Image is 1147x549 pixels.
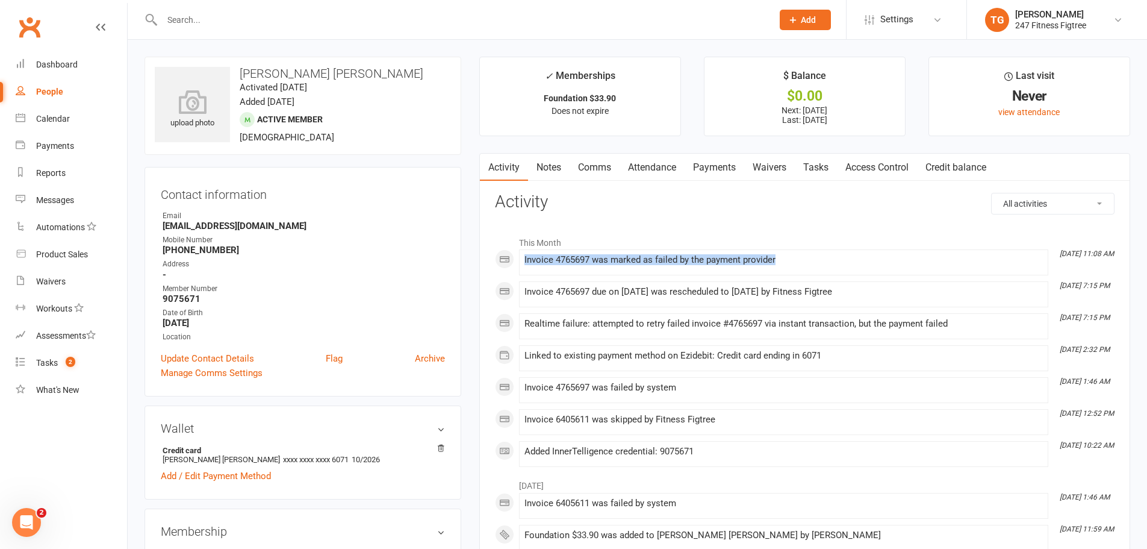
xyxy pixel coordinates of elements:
li: [DATE] [495,473,1114,492]
a: view attendance [998,107,1060,117]
a: Archive [415,351,445,366]
i: [DATE] 11:08 AM [1060,249,1114,258]
a: Update Contact Details [161,351,254,366]
h3: [PERSON_NAME] [PERSON_NAME] [155,67,451,80]
iframe: Intercom live chat [12,508,41,537]
div: Last visit [1004,68,1054,90]
div: Added InnerTelligence credential: 9075671 [524,447,1043,457]
a: What's New [16,377,127,404]
div: Product Sales [36,249,88,259]
span: Settings [880,6,913,33]
a: Waivers [16,268,127,295]
span: Active member [257,115,323,124]
time: Activated [DATE] [240,82,307,93]
a: Notes [528,154,570,181]
a: Activity [480,154,528,181]
i: [DATE] 11:59 AM [1060,525,1114,533]
i: [DATE] 7:15 PM [1060,313,1110,322]
strong: Foundation $33.90 [544,93,616,103]
div: Linked to existing payment method on Ezidebit: Credit card ending in 6071 [524,351,1043,361]
a: Assessments [16,322,127,350]
strong: [PHONE_NUMBER] [163,245,445,256]
a: Access Control [837,154,917,181]
div: Invoice 4765697 due on [DATE] was rescheduled to [DATE] by Fitness Figtree [524,287,1043,297]
h3: Contact information [161,183,445,201]
p: Next: [DATE] Last: [DATE] [715,105,894,125]
div: Assessments [36,331,96,340]
a: People [16,78,127,105]
div: Location [163,331,445,343]
a: Flag [326,351,343,366]
div: [PERSON_NAME] [1015,9,1086,20]
span: Does not expire [552,106,609,116]
div: People [36,87,63,96]
div: Email [163,210,445,222]
i: [DATE] 1:46 AM [1060,377,1110,386]
span: 2 [66,357,75,367]
a: Comms [570,154,620,181]
div: 247 Fitness Figtree [1015,20,1086,31]
span: [DEMOGRAPHIC_DATA] [240,132,334,143]
div: Invoice 4765697 was failed by system [524,383,1043,393]
div: Automations [36,222,85,232]
strong: - [163,269,445,280]
a: Payments [685,154,744,181]
div: Foundation $33.90 was added to [PERSON_NAME] [PERSON_NAME] by [PERSON_NAME] [524,530,1043,541]
div: Invoice 6405611 was skipped by Fitness Figtree [524,415,1043,425]
a: Waivers [744,154,795,181]
div: Payments [36,141,74,151]
div: Waivers [36,277,66,286]
input: Search... [158,11,764,28]
a: Add / Edit Payment Method [161,469,271,483]
a: Dashboard [16,51,127,78]
strong: [EMAIL_ADDRESS][DOMAIN_NAME] [163,221,445,231]
div: Dashboard [36,60,78,69]
div: TG [985,8,1009,32]
div: Calendar [36,114,70,124]
i: [DATE] 7:15 PM [1060,281,1110,290]
time: Added [DATE] [240,96,294,107]
i: [DATE] 2:32 PM [1060,345,1110,354]
strong: 9075671 [163,293,445,304]
li: This Month [495,230,1114,249]
strong: [DATE] [163,318,445,328]
div: Realtime failure: attempted to retry failed invoice #4765697 via instant transaction, but the pay... [524,319,1043,329]
h3: Activity [495,193,1114,212]
div: Tasks [36,358,58,368]
a: Clubworx [14,12,45,42]
a: Messages [16,187,127,214]
h3: Membership [161,525,445,538]
a: Workouts [16,295,127,322]
a: Automations [16,214,127,241]
div: $0.00 [715,90,894,102]
div: Memberships [545,68,615,90]
div: Reports [36,168,66,178]
div: Member Number [163,283,445,295]
span: 2 [37,508,46,518]
span: 10/2026 [352,455,380,464]
a: Manage Comms Settings [161,366,263,380]
a: Product Sales [16,241,127,268]
div: Never [940,90,1119,102]
a: Tasks 2 [16,350,127,377]
i: [DATE] 1:46 AM [1060,493,1110,501]
li: [PERSON_NAME] [PERSON_NAME] [161,444,445,466]
strong: Credit card [163,446,439,455]
a: Credit balance [917,154,995,181]
div: Mobile Number [163,234,445,246]
div: Invoice 4765697 was marked as failed by the payment provider [524,255,1043,265]
div: upload photo [155,90,230,130]
i: [DATE] 10:22 AM [1060,441,1114,450]
div: What's New [36,385,79,395]
a: Attendance [620,154,685,181]
span: Add [801,15,816,25]
h3: Wallet [161,422,445,435]
div: $ Balance [783,68,826,90]
a: Calendar [16,105,127,133]
a: Payments [16,133,127,160]
div: Messages [36,195,74,205]
div: Date of Birth [163,307,445,319]
i: ✓ [545,71,553,82]
div: Address [163,259,445,270]
a: Tasks [795,154,837,181]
